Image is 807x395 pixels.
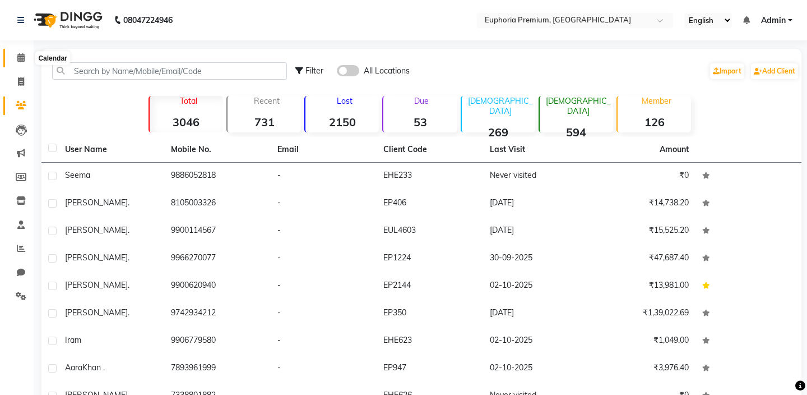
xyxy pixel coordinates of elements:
td: EP406 [377,190,483,218]
th: Last Visit [483,137,589,163]
span: All Locations [364,65,410,77]
strong: 594 [540,125,613,139]
a: Import [710,63,744,79]
td: 02-10-2025 [483,355,589,383]
td: ₹1,049.00 [589,328,695,355]
td: - [271,218,377,245]
strong: 2150 [305,115,379,129]
td: 30-09-2025 [483,245,589,273]
td: 8105003326 [164,190,270,218]
span: [PERSON_NAME] [65,225,128,235]
td: EP947 [377,355,483,383]
td: - [271,273,377,300]
td: EHE623 [377,328,483,355]
b: 08047224946 [123,4,173,36]
td: EUL4603 [377,218,483,245]
td: - [271,245,377,273]
td: ₹0 [589,163,695,190]
span: Aara [65,362,82,373]
td: Never visited [483,163,589,190]
td: ₹14,738.20 [589,190,695,218]
td: 9900114567 [164,218,270,245]
strong: 731 [228,115,301,129]
td: [DATE] [483,190,589,218]
span: . [128,252,129,263]
td: 02-10-2025 [483,328,589,355]
td: [DATE] [483,300,589,328]
span: . [128,225,129,235]
span: [PERSON_NAME] [65,307,128,318]
td: EHE233 [377,163,483,190]
span: Iram [65,335,81,345]
td: 02-10-2025 [483,273,589,300]
p: Lost [310,96,379,106]
input: Search by Name/Mobile/Email/Code [52,62,287,80]
img: logo [29,4,105,36]
strong: 269 [462,125,535,139]
td: - [271,300,377,328]
th: Mobile No. [164,137,270,163]
span: [PERSON_NAME] [65,252,128,263]
span: Admin [761,15,786,26]
td: [DATE] [483,218,589,245]
td: - [271,163,377,190]
th: Client Code [377,137,483,163]
td: 9966270077 [164,245,270,273]
td: 9900620940 [164,273,270,300]
strong: 53 [383,115,457,129]
span: . [128,307,129,318]
td: 9742934212 [164,300,270,328]
td: - [271,328,377,355]
td: 9886052818 [164,163,270,190]
td: ₹13,981.00 [589,273,695,300]
span: Khan . [82,362,105,373]
span: Filter [305,66,323,76]
td: - [271,190,377,218]
th: User Name [58,137,164,163]
p: Recent [232,96,301,106]
strong: 3046 [150,115,223,129]
p: Member [622,96,691,106]
td: EP2144 [377,273,483,300]
td: - [271,355,377,383]
span: . [128,280,129,290]
span: [PERSON_NAME] [65,197,128,208]
td: EP350 [377,300,483,328]
p: [DEMOGRAPHIC_DATA] [466,96,535,116]
strong: 126 [618,115,691,129]
p: Total [154,96,223,106]
span: [PERSON_NAME] [65,280,128,290]
span: Seema [65,170,90,180]
div: Calendar [35,52,69,65]
td: EP1224 [377,245,483,273]
th: Email [271,137,377,163]
td: 7893961999 [164,355,270,383]
p: Due [386,96,457,106]
a: Add Client [751,63,798,79]
td: ₹1,39,022.69 [589,300,695,328]
td: ₹3,976.40 [589,355,695,383]
td: ₹15,525.20 [589,218,695,245]
p: [DEMOGRAPHIC_DATA] [544,96,613,116]
span: . [128,197,129,208]
td: 9906779580 [164,328,270,355]
th: Amount [653,137,695,162]
td: ₹47,687.40 [589,245,695,273]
